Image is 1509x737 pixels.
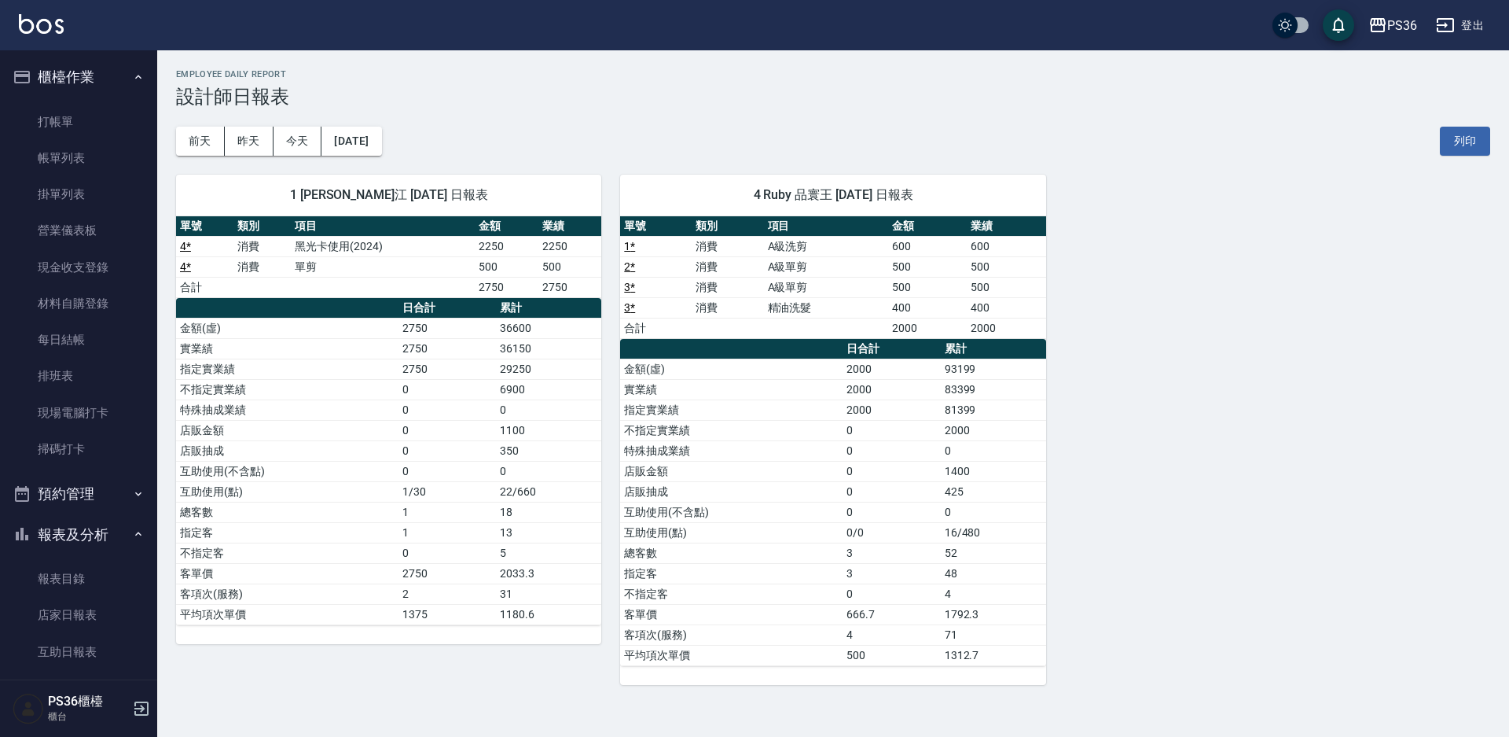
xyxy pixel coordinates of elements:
[6,322,151,358] a: 每日結帳
[620,318,692,338] td: 合計
[496,604,601,625] td: 1180.6
[620,563,843,584] td: 指定客
[48,709,128,724] p: 櫃台
[620,400,843,420] td: 指定實業績
[398,522,497,543] td: 1
[843,584,941,604] td: 0
[496,563,601,584] td: 2033.3
[639,187,1026,203] span: 4 Ruby 品寰王 [DATE] 日報表
[764,236,888,256] td: A級洗剪
[538,256,602,277] td: 500
[475,216,538,237] th: 金額
[620,604,843,625] td: 客單價
[225,127,274,156] button: 昨天
[176,127,225,156] button: 前天
[620,359,843,379] td: 金額(虛)
[176,69,1490,79] h2: Employee Daily Report
[475,236,538,256] td: 2250
[176,298,601,625] table: a dense table
[843,420,941,440] td: 0
[941,481,1046,502] td: 425
[6,634,151,670] a: 互助日報表
[176,543,398,563] td: 不指定客
[967,297,1046,318] td: 400
[888,216,967,237] th: 金額
[941,625,1046,645] td: 71
[888,297,967,318] td: 400
[6,104,151,140] a: 打帳單
[233,216,291,237] th: 類別
[496,400,601,420] td: 0
[538,216,602,237] th: 業績
[398,420,497,440] td: 0
[176,86,1490,108] h3: 設計師日報表
[620,481,843,502] td: 店販抽成
[692,216,763,237] th: 類別
[398,604,497,625] td: 1375
[843,625,941,645] td: 4
[843,481,941,502] td: 0
[475,277,538,297] td: 2750
[967,256,1046,277] td: 500
[941,339,1046,359] th: 累計
[321,127,381,156] button: [DATE]
[941,359,1046,379] td: 93199
[6,57,151,98] button: 櫃檯作業
[176,522,398,543] td: 指定客
[291,256,475,277] td: 單剪
[176,584,398,604] td: 客項次(服務)
[620,584,843,604] td: 不指定客
[398,298,497,319] th: 日合計
[843,522,941,543] td: 0/0
[941,440,1046,461] td: 0
[291,236,475,256] td: 黑光卡使用(2024)
[620,625,843,645] td: 客項次(服務)
[941,604,1046,625] td: 1792.3
[6,176,151,212] a: 掛單列表
[843,359,941,379] td: 2000
[941,400,1046,420] td: 81399
[941,522,1046,543] td: 16/480
[398,440,497,461] td: 0
[764,256,888,277] td: A級單剪
[6,212,151,249] a: 營業儀表板
[176,440,398,461] td: 店販抽成
[176,604,398,625] td: 平均項次單價
[398,502,497,522] td: 1
[941,461,1046,481] td: 1400
[176,379,398,400] td: 不指定實業績
[496,461,601,481] td: 0
[1362,9,1423,42] button: PS36
[620,645,843,665] td: 平均項次單價
[843,339,941,359] th: 日合計
[538,277,602,297] td: 2750
[941,563,1046,584] td: 48
[692,277,763,297] td: 消費
[398,584,497,604] td: 2
[6,140,151,176] a: 帳單列表
[6,358,151,394] a: 排班表
[692,236,763,256] td: 消費
[941,584,1046,604] td: 4
[620,440,843,461] td: 特殊抽成業績
[764,277,888,297] td: A級單剪
[843,379,941,400] td: 2000
[843,645,941,665] td: 500
[496,379,601,400] td: 6900
[496,338,601,359] td: 36150
[620,339,1045,666] table: a dense table
[475,256,538,277] td: 500
[967,216,1046,237] th: 業績
[398,461,497,481] td: 0
[233,236,291,256] td: 消費
[941,420,1046,440] td: 2000
[48,694,128,709] h5: PS36櫃檯
[1387,16,1417,35] div: PS36
[764,297,888,318] td: 精油洗髮
[620,522,843,543] td: 互助使用(點)
[6,395,151,431] a: 現場電腦打卡
[176,216,601,298] table: a dense table
[496,584,601,604] td: 31
[692,297,763,318] td: 消費
[6,474,151,514] button: 預約管理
